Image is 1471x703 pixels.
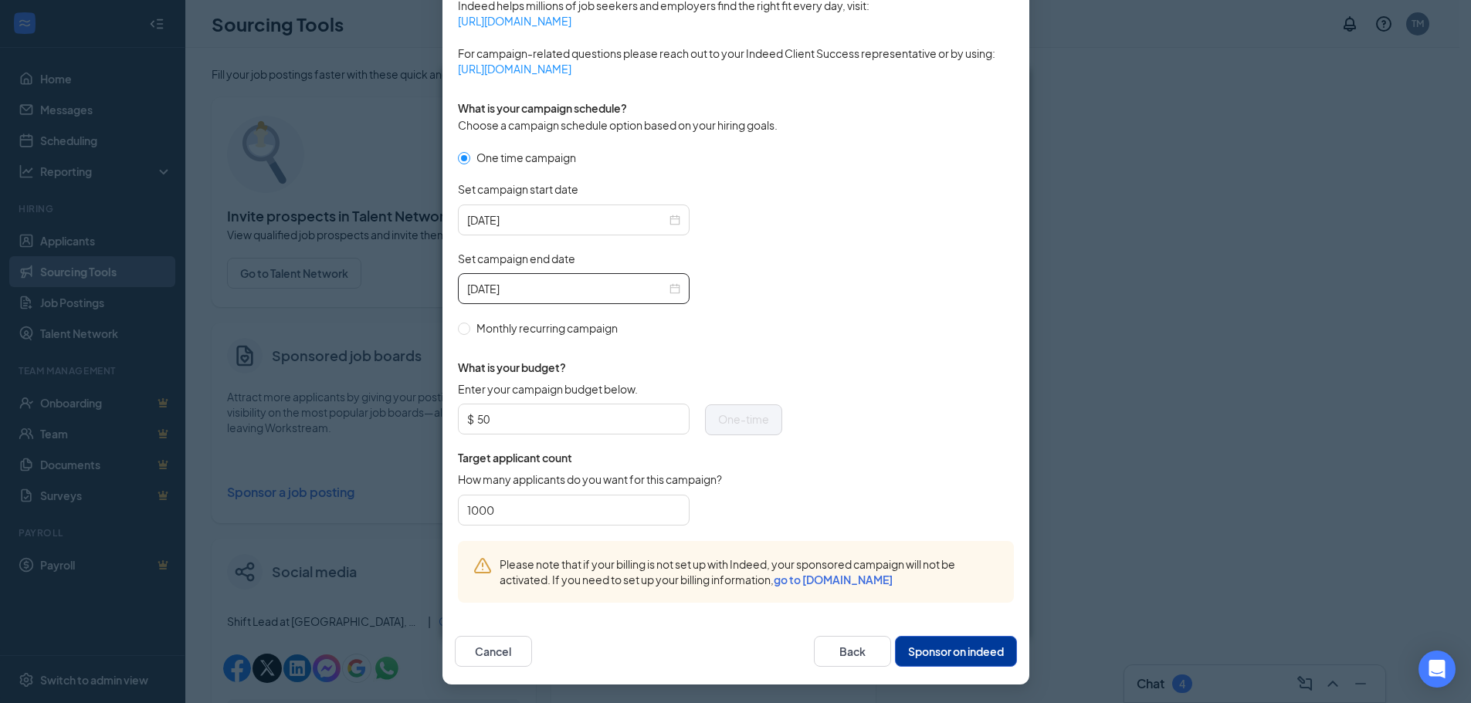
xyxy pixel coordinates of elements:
[470,149,582,166] span: One time campaign
[458,181,578,197] span: Set campaign start date
[500,556,998,587] span: Please note that if your billing is not set up with Indeed, your sponsored campaign will not be a...
[458,381,638,397] span: Enter your campaign budget below.
[458,450,782,465] span: Target applicant count
[458,46,1014,76] span: For campaign-related questions please reach out to your Indeed Client Success representative or b...
[470,319,624,336] span: Monthly recurring campaign
[455,636,532,667] button: Cancel
[458,471,722,487] span: How many applicants do you want for this campaign?
[718,412,769,426] span: One-time
[458,101,627,115] span: What is your campaign schedule?
[458,61,1014,76] a: [URL][DOMAIN_NAME]
[458,251,575,266] span: Set campaign end date
[458,13,1014,29] a: [URL][DOMAIN_NAME]
[467,280,666,297] input: 2025-08-31
[895,636,1017,667] button: Sponsor on indeed
[467,211,666,228] input: 2025-08-26
[467,407,474,431] span: $
[774,573,893,586] a: go to [DOMAIN_NAME]
[1418,651,1456,688] div: Open Intercom Messenger
[814,636,891,667] button: Back
[473,556,492,575] svg: Warning
[458,360,782,375] span: What is your budget?
[458,118,778,132] span: Choose a campaign schedule option based on your hiring goals.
